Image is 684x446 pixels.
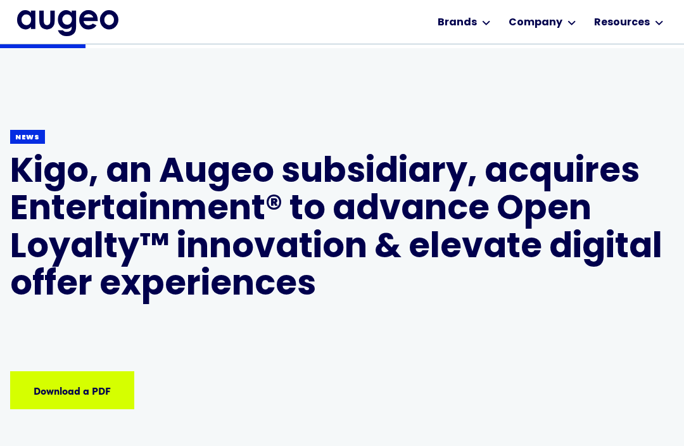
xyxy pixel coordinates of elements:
a: home [17,10,118,35]
h1: Kigo, an Augeo subsidiary, acquires Entertainment® to advance Open Loyalty™ innovation & elevate ... [10,155,674,305]
div: Company [509,15,562,30]
div: Resources [594,15,650,30]
div: Brands [438,15,477,30]
img: Augeo's full logo in midnight blue. [17,10,118,35]
div: News [15,133,40,143]
a: Download a PDF [10,371,134,409]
